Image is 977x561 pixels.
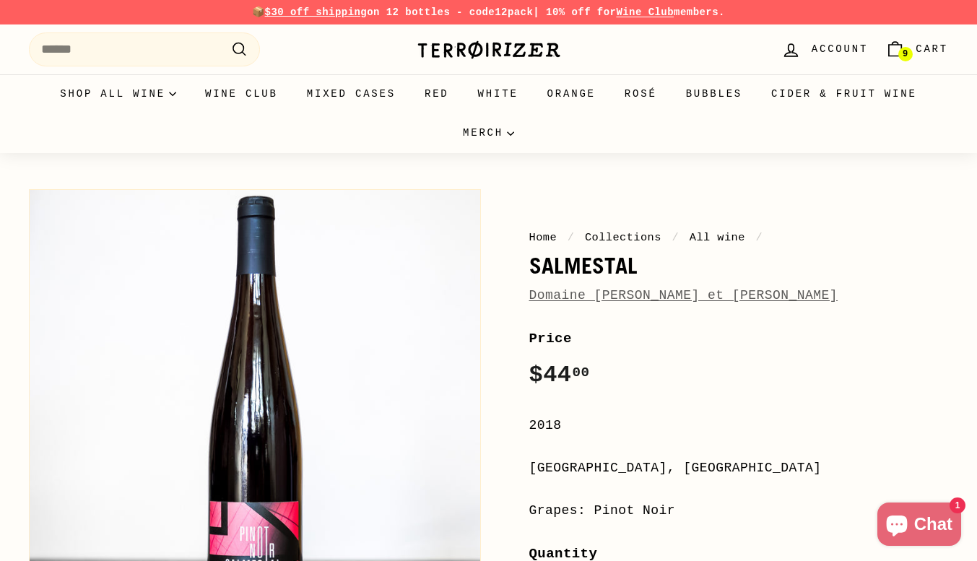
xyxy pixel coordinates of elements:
[29,4,948,20] p: 📦 on 12 bottles - code | 10% off for members.
[191,74,292,113] a: Wine Club
[529,415,949,436] div: 2018
[610,74,672,113] a: Rosé
[495,6,533,18] strong: 12pack
[529,458,949,479] div: [GEOGRAPHIC_DATA], [GEOGRAPHIC_DATA]
[529,253,949,278] h1: Salmestal
[877,28,957,71] a: Cart
[410,74,464,113] a: Red
[45,74,191,113] summary: Shop all wine
[812,41,868,57] span: Account
[585,231,661,244] a: Collections
[903,49,908,59] span: 9
[292,74,410,113] a: Mixed Cases
[669,231,683,244] span: /
[529,362,590,388] span: $44
[757,74,932,113] a: Cider & Fruit Wine
[529,231,557,244] a: Home
[529,500,949,521] div: Grapes: Pinot Noir
[773,28,877,71] a: Account
[529,328,949,349] label: Price
[265,6,368,18] span: $30 off shipping
[564,231,578,244] span: /
[752,231,767,244] span: /
[448,113,529,152] summary: Merch
[464,74,533,113] a: White
[529,229,949,246] nav: breadcrumbs
[916,41,948,57] span: Cart
[616,6,674,18] a: Wine Club
[672,74,757,113] a: Bubbles
[533,74,610,113] a: Orange
[572,365,589,380] sup: 00
[690,231,745,244] a: All wine
[873,503,965,549] inbox-online-store-chat: Shopify online store chat
[529,288,838,303] a: Domaine [PERSON_NAME] et [PERSON_NAME]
